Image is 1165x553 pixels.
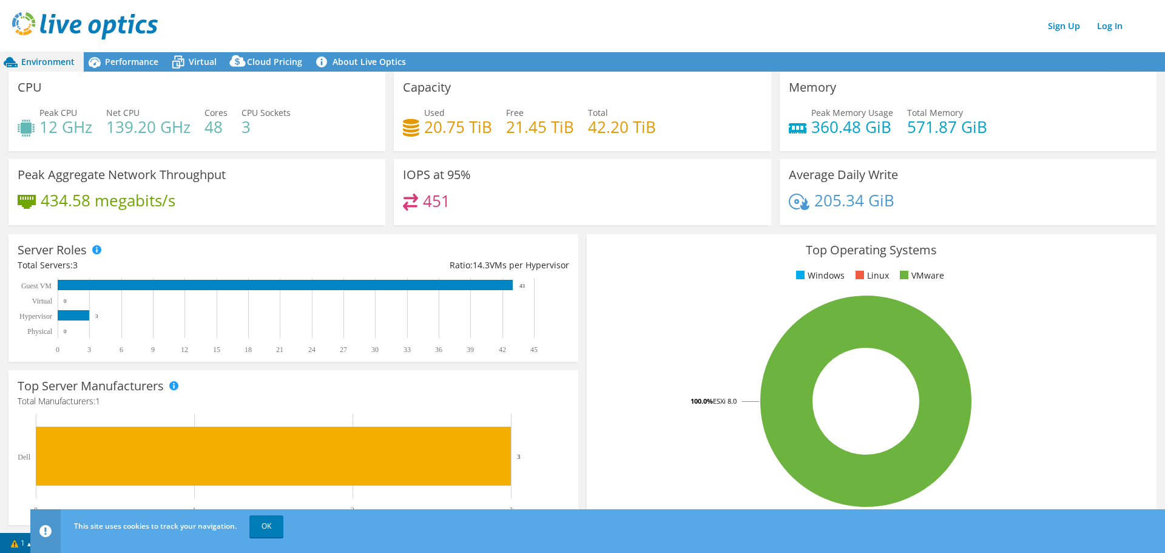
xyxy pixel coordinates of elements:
h4: Total Manufacturers: [18,395,569,408]
span: Peak Memory Usage [811,107,893,118]
text: 21 [276,345,283,354]
span: 3 [73,259,78,271]
h3: Capacity [403,81,451,94]
span: Total [588,107,608,118]
h4: 3 [241,120,291,134]
div: Ratio: VMs per Hypervisor [293,259,569,272]
text: 15 [213,345,220,354]
span: Cores [204,107,228,118]
h4: 571.87 GiB [907,120,987,134]
h4: 451 [423,194,450,208]
text: Dell [18,453,30,461]
text: 0 [34,506,38,514]
text: 43 [519,283,525,289]
tspan: ESXi 8.0 [713,396,737,405]
a: 1 [2,535,40,551]
text: 3 [87,345,91,354]
h4: 434.58 megabits/s [41,194,175,207]
text: 2 [351,506,354,514]
h3: Top Operating Systems [596,243,1147,257]
h3: CPU [18,81,42,94]
text: 36 [435,345,442,354]
h4: 48 [204,120,228,134]
h3: IOPS at 95% [403,168,471,182]
h3: Top Server Manufacturers [18,379,164,393]
span: This site uses cookies to track your navigation. [74,521,237,531]
li: Linux [853,269,889,282]
text: 18 [245,345,252,354]
span: Peak CPU [39,107,77,118]
a: Sign Up [1042,17,1086,35]
li: VMware [897,269,944,282]
span: 1 [95,395,100,407]
a: OK [249,515,283,537]
h4: 20.75 TiB [424,120,492,134]
text: Virtual [32,297,53,305]
h4: 42.20 TiB [588,120,656,134]
text: 0 [64,328,67,334]
h4: 12 GHz [39,120,92,134]
span: Total Memory [907,107,963,118]
h4: 205.34 GiB [814,194,894,207]
a: About Live Optics [311,52,415,72]
span: 14.3 [473,259,490,271]
img: live_optics_svg.svg [12,12,158,39]
text: 30 [371,345,379,354]
text: Guest VM [21,282,52,290]
span: CPU Sockets [241,107,291,118]
text: Physical [27,327,52,336]
h3: Server Roles [18,243,87,257]
h4: 360.48 GiB [811,120,893,134]
tspan: 100.0% [691,396,713,405]
span: Environment [21,56,75,67]
a: Log In [1091,17,1129,35]
text: 0 [56,345,59,354]
h4: 139.20 GHz [106,120,191,134]
h3: Peak Aggregate Network Throughput [18,168,226,182]
text: 3 [509,506,513,514]
h3: Average Daily Write [789,168,898,182]
text: 12 [181,345,188,354]
span: Free [506,107,524,118]
div: Total Servers: [18,259,293,272]
h4: 21.45 TiB [506,120,574,134]
text: Hypervisor [19,312,52,321]
text: 0 [64,298,67,304]
span: Net CPU [106,107,140,118]
text: 45 [530,345,538,354]
text: 39 [467,345,474,354]
text: 3 [517,453,521,460]
text: 33 [404,345,411,354]
text: 9 [151,345,155,354]
span: Performance [105,56,158,67]
span: Used [424,107,445,118]
span: Virtual [189,56,217,67]
text: 27 [340,345,347,354]
h3: Memory [789,81,836,94]
text: 24 [308,345,316,354]
span: Cloud Pricing [247,56,302,67]
li: Windows [793,269,845,282]
text: 42 [499,345,506,354]
text: 1 [192,506,196,514]
text: 6 [120,345,123,354]
text: 3 [95,313,98,319]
